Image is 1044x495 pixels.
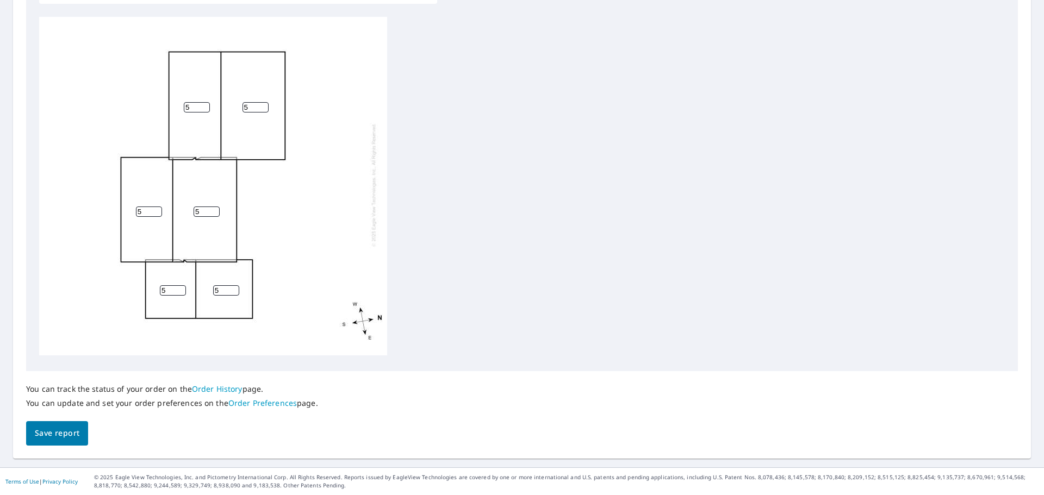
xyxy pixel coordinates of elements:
a: Order Preferences [228,398,297,408]
p: You can update and set your order preferences on the page. [26,398,318,408]
p: | [5,478,78,485]
button: Save report [26,421,88,446]
p: © 2025 Eagle View Technologies, Inc. and Pictometry International Corp. All Rights Reserved. Repo... [94,473,1039,490]
a: Order History [192,384,243,394]
a: Privacy Policy [42,478,78,485]
span: Save report [35,427,79,440]
p: You can track the status of your order on the page. [26,384,318,394]
a: Terms of Use [5,478,39,485]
